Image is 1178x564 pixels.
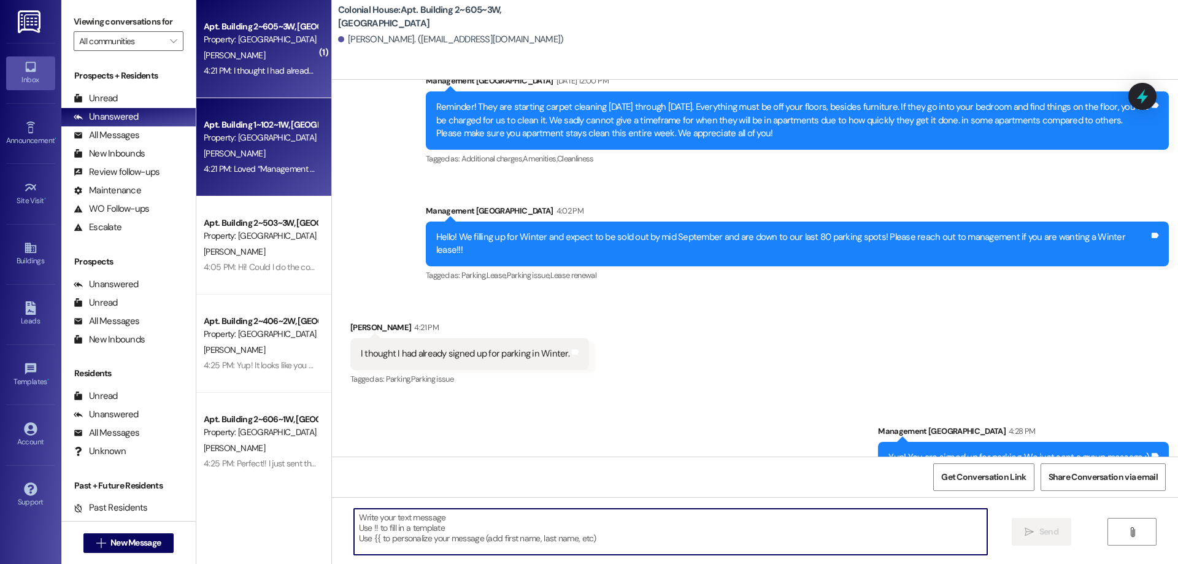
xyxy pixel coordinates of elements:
[553,204,583,217] div: 4:02 PM
[79,31,164,51] input: All communities
[523,153,557,164] span: Amenities ,
[6,419,55,452] a: Account
[1041,463,1166,491] button: Share Conversation via email
[553,74,609,87] div: [DATE] 12:00 PM
[74,445,126,458] div: Unknown
[61,255,196,268] div: Prospects
[204,413,317,426] div: Apt. Building 2~606~1W, [GEOGRAPHIC_DATA]
[204,118,317,131] div: Apt. Building 1~102~1W, [GEOGRAPHIC_DATA]
[878,425,1169,442] div: Management [GEOGRAPHIC_DATA]
[18,10,43,33] img: ResiDesk Logo
[204,20,317,33] div: Apt. Building 2~605~3W, [GEOGRAPHIC_DATA]
[1039,525,1058,538] span: Send
[204,65,426,76] div: 4:21 PM: I thought I had already signed up for parking in Winter.
[204,360,522,371] div: 4:25 PM: Yup! It looks like you already have one! We just sent out a large group message :)
[426,204,1169,222] div: Management [GEOGRAPHIC_DATA]
[338,33,564,46] div: [PERSON_NAME]. ([EMAIL_ADDRESS][DOMAIN_NAME])
[96,538,106,548] i: 
[74,147,145,160] div: New Inbounds
[61,367,196,380] div: Residents
[204,50,265,61] span: [PERSON_NAME]
[426,266,1169,284] div: Tagged as:
[204,163,818,174] div: 4:21 PM: Loved “Management Colonial House (Colonial House): Respond saying Stop! Our system won't...
[204,328,317,341] div: Property: [GEOGRAPHIC_DATA]
[74,408,139,421] div: Unanswered
[74,166,160,179] div: Review follow-ups
[426,74,1169,91] div: Management [GEOGRAPHIC_DATA]
[74,390,118,403] div: Unread
[338,4,583,30] b: Colonial House: Apt. Building 2~605~3W, [GEOGRAPHIC_DATA]
[83,533,174,553] button: New Message
[6,298,55,331] a: Leads
[461,270,487,280] span: Parking ,
[74,110,139,123] div: Unanswered
[350,321,589,338] div: [PERSON_NAME]
[204,131,317,144] div: Property: [GEOGRAPHIC_DATA]
[204,217,317,230] div: Apt. Building 2~503~3W, [GEOGRAPHIC_DATA]
[436,101,1149,140] div: Reminder! They are starting carpet cleaning [DATE] through [DATE]. Everything must be off your fl...
[61,479,196,492] div: Past + Future Residents
[110,536,161,549] span: New Message
[204,261,397,272] div: 4:05 PM: Hi! Could I do the combination for fall winter?
[888,451,1149,464] div: Yup! You are signed up for parking. We just sent a group message :)
[436,231,1149,257] div: Hello! We filling up for Winter and expect to be sold out by mid September and are down to our la...
[350,370,589,388] div: Tagged as:
[933,463,1034,491] button: Get Conversation Link
[47,376,49,384] span: •
[204,315,317,328] div: Apt. Building 2~406~2W, [GEOGRAPHIC_DATA]
[411,321,438,334] div: 4:21 PM
[61,69,196,82] div: Prospects + Residents
[386,374,411,384] span: Parking ,
[74,315,139,328] div: All Messages
[204,458,465,469] div: 4:25 PM: Perfect!! I just sent that lease to you, will you hop on and sign it??
[411,374,454,384] span: Parking issue
[74,221,121,234] div: Escalate
[74,427,139,439] div: All Messages
[6,238,55,271] a: Buildings
[487,270,507,280] span: Lease ,
[461,153,523,164] span: Additional charges ,
[6,358,55,392] a: Templates •
[1012,518,1071,546] button: Send
[74,333,145,346] div: New Inbounds
[507,270,550,280] span: Parking issue ,
[74,278,139,291] div: Unanswered
[44,195,46,203] span: •
[204,426,317,439] div: Property: [GEOGRAPHIC_DATA]
[426,150,1169,168] div: Tagged as:
[1006,425,1035,438] div: 4:28 PM
[1049,471,1158,484] span: Share Conversation via email
[204,442,265,454] span: [PERSON_NAME]
[74,129,139,142] div: All Messages
[941,471,1026,484] span: Get Conversation Link
[204,344,265,355] span: [PERSON_NAME]
[361,347,569,360] div: I thought I had already signed up for parking in Winter.
[6,177,55,211] a: Site Visit •
[1025,527,1034,537] i: 
[204,230,317,242] div: Property: [GEOGRAPHIC_DATA]
[204,33,317,46] div: Property: [GEOGRAPHIC_DATA]
[6,56,55,90] a: Inbox
[74,501,148,514] div: Past Residents
[55,134,56,143] span: •
[74,184,141,197] div: Maintenance
[550,270,597,280] span: Lease renewal
[204,246,265,257] span: [PERSON_NAME]
[1128,527,1137,537] i: 
[6,479,55,512] a: Support
[74,92,118,105] div: Unread
[74,296,118,309] div: Unread
[204,148,265,159] span: [PERSON_NAME]
[74,12,183,31] label: Viewing conversations for
[74,203,149,215] div: WO Follow-ups
[170,36,177,46] i: 
[557,153,594,164] span: Cleanliness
